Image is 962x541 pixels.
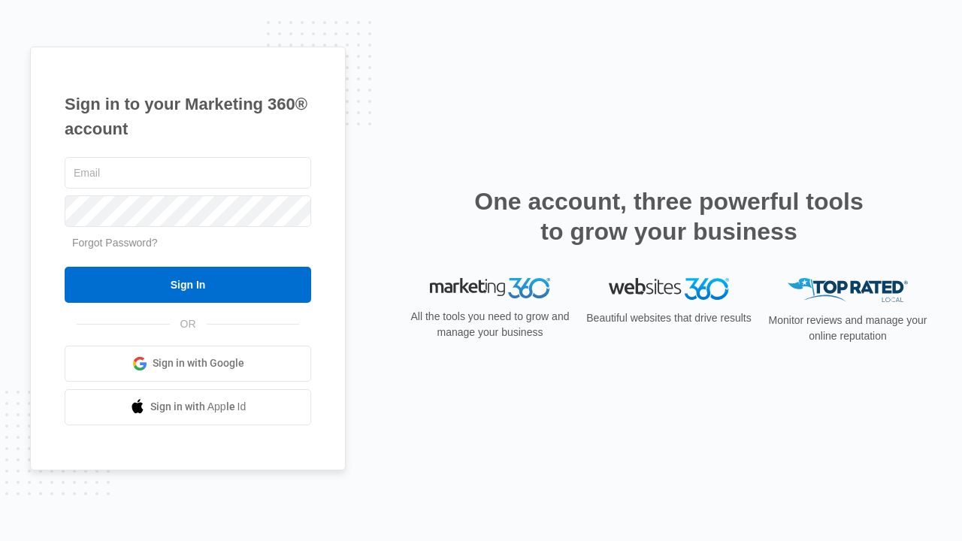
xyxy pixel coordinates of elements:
[153,355,244,371] span: Sign in with Google
[470,186,868,246] h2: One account, three powerful tools to grow your business
[788,278,908,303] img: Top Rated Local
[65,157,311,189] input: Email
[72,237,158,249] a: Forgot Password?
[430,278,550,299] img: Marketing 360
[764,313,932,344] p: Monitor reviews and manage your online reputation
[65,346,311,382] a: Sign in with Google
[170,316,207,332] span: OR
[65,389,311,425] a: Sign in with Apple Id
[609,278,729,300] img: Websites 360
[65,267,311,303] input: Sign In
[406,309,574,340] p: All the tools you need to grow and manage your business
[150,399,247,415] span: Sign in with Apple Id
[585,310,753,326] p: Beautiful websites that drive results
[65,92,311,141] h1: Sign in to your Marketing 360® account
